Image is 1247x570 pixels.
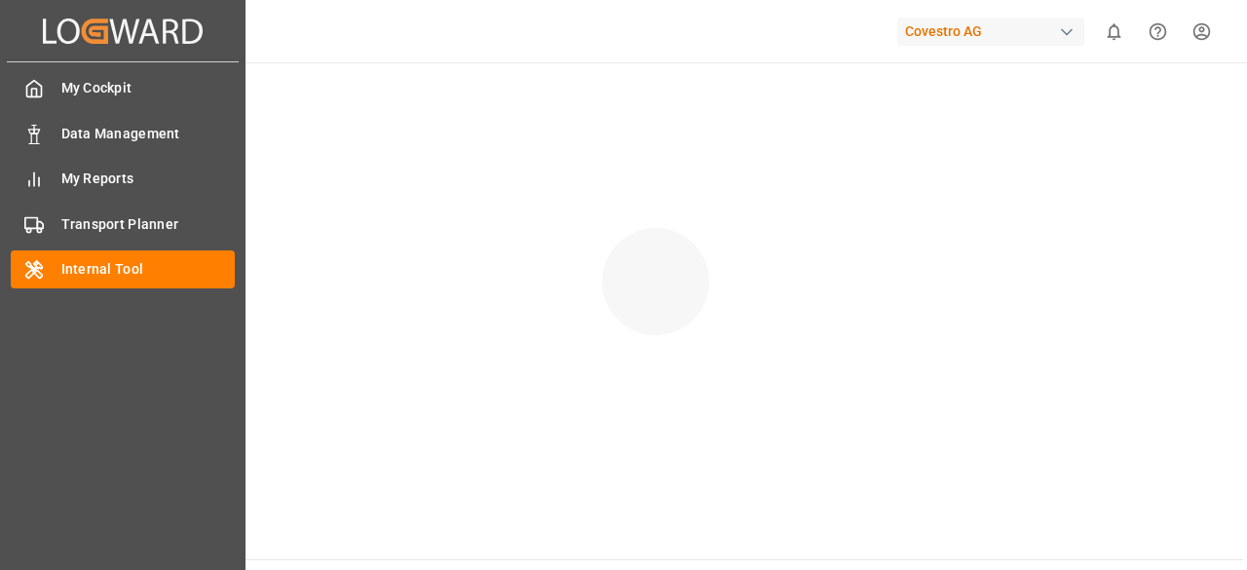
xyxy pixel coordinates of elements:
[11,114,235,152] a: Data Management
[61,259,236,280] span: Internal Tool
[11,250,235,288] a: Internal Tool
[11,69,235,107] a: My Cockpit
[11,160,235,198] a: My Reports
[897,18,1084,46] div: Covestro AG
[61,169,236,189] span: My Reports
[1136,10,1180,54] button: Help Center
[11,205,235,243] a: Transport Planner
[61,78,236,98] span: My Cockpit
[61,214,236,235] span: Transport Planner
[61,124,236,144] span: Data Management
[1092,10,1136,54] button: show 0 new notifications
[897,13,1092,50] button: Covestro AG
